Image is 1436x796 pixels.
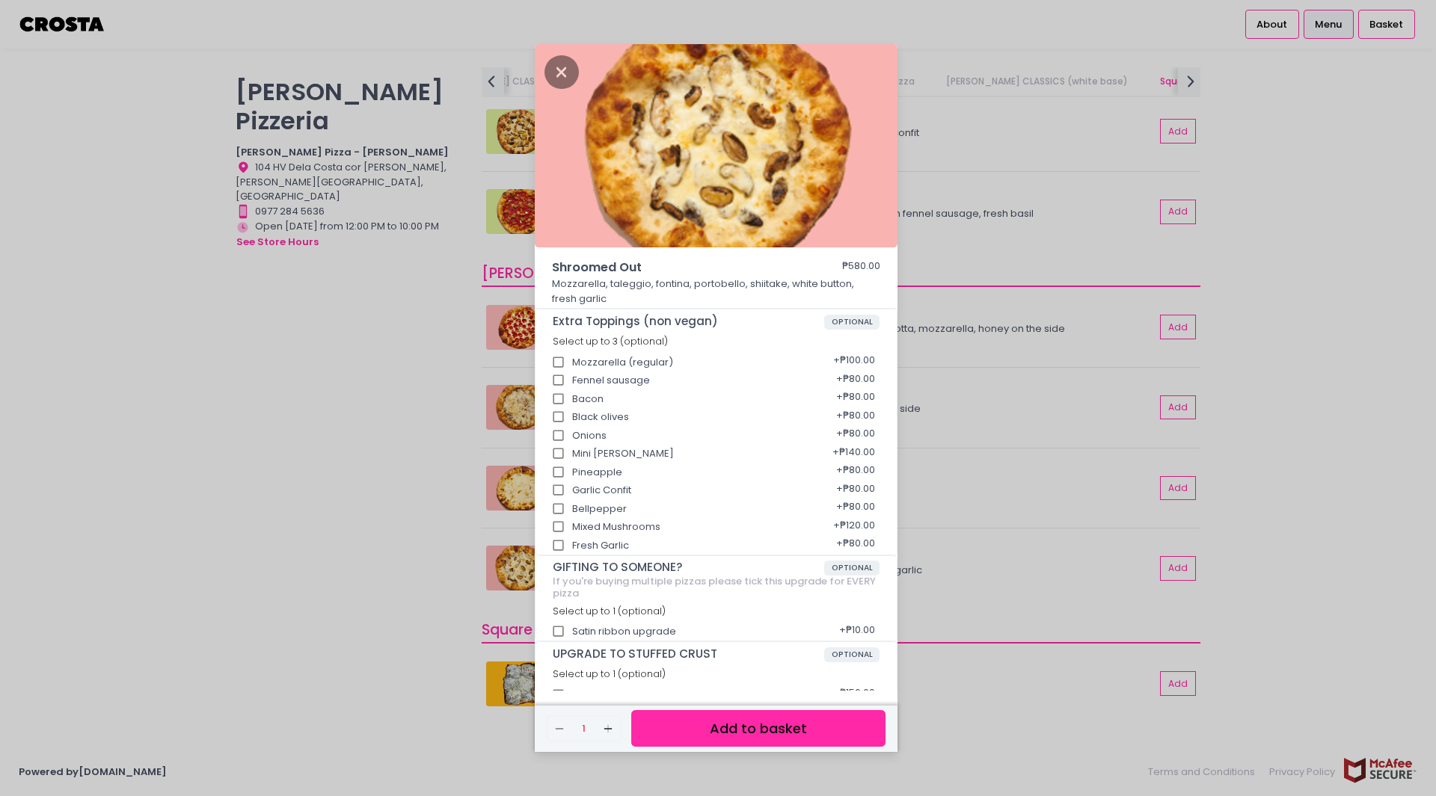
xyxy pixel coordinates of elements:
div: + ₱150.00 [828,681,880,709]
div: + ₱80.00 [831,385,880,413]
span: GIFTING TO SOMEONE? [553,561,824,574]
span: OPTIONAL [824,561,880,576]
div: + ₱100.00 [828,348,880,377]
div: + ₱80.00 [831,458,880,487]
div: + ₱80.00 [831,403,880,431]
div: + ₱80.00 [831,495,880,523]
div: + ₱140.00 [827,439,880,468]
div: If you're buying multiple pizzas please tick this upgrade for EVERY pizza [553,576,880,599]
div: + ₱80.00 [831,476,880,505]
span: OPTIONAL [824,315,880,330]
span: Shroomed Out [552,259,799,277]
div: + ₱80.00 [831,422,880,450]
div: + ₱80.00 [831,366,880,395]
div: ₱580.00 [842,259,880,277]
div: + ₱80.00 [831,531,880,560]
button: Close [544,64,579,78]
span: Select up to 1 (optional) [553,605,666,617]
p: Mozzarella, taleggio, fontina, portobello, shiitake, white button, fresh garlic [552,277,881,306]
span: Select up to 3 (optional) [553,335,668,348]
span: UPGRADE TO STUFFED CRUST [553,647,824,661]
span: OPTIONAL [824,647,880,662]
span: Extra Toppings (non vegan) [553,315,824,328]
span: Select up to 1 (optional) [553,667,666,680]
img: Shroomed Out [535,44,897,247]
button: Add to basket [631,710,886,747]
div: + ₱10.00 [834,617,880,646]
div: + ₱120.00 [828,513,880,541]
